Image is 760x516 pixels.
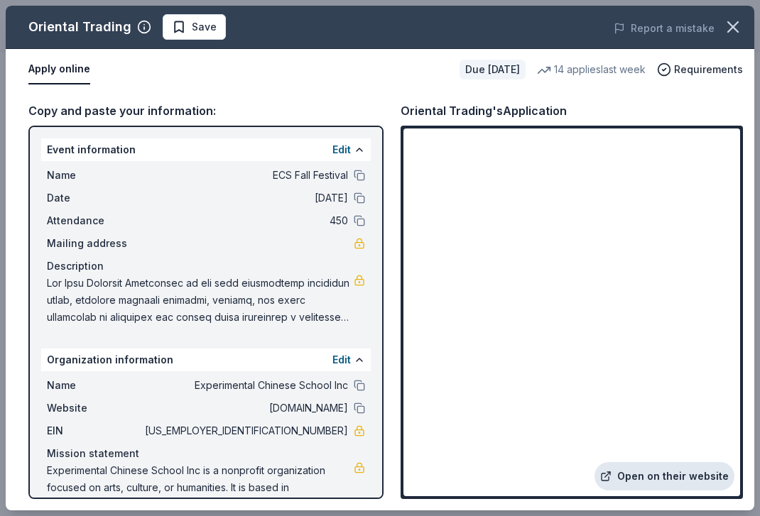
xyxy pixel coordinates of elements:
[674,61,743,78] span: Requirements
[47,212,142,229] span: Attendance
[41,348,371,371] div: Organization information
[192,18,217,35] span: Save
[47,445,365,462] div: Mission statement
[28,55,90,84] button: Apply online
[537,61,646,78] div: 14 applies last week
[460,60,526,79] div: Due [DATE]
[332,351,351,368] button: Edit
[657,61,743,78] button: Requirements
[614,20,715,37] button: Report a mistake
[142,400,348,417] span: [DOMAIN_NAME]
[142,167,348,184] span: ECS Fall Festival
[142,377,348,394] span: Experimental Chinese School Inc
[28,101,384,120] div: Copy and paste your information:
[28,16,131,38] div: Oriental Trading
[595,462,734,490] a: Open on their website
[47,235,142,252] span: Mailing address
[47,400,142,417] span: Website
[47,377,142,394] span: Name
[142,212,348,229] span: 450
[41,138,371,161] div: Event information
[47,167,142,184] span: Name
[142,422,348,439] span: [US_EMPLOYER_IDENTIFICATION_NUMBER]
[47,422,142,439] span: EIN
[332,141,351,158] button: Edit
[47,258,365,275] div: Description
[163,14,226,40] button: Save
[47,462,354,513] span: Experimental Chinese School Inc is a nonprofit organization focused on arts, culture, or humaniti...
[401,101,567,120] div: Oriental Trading's Application
[142,190,348,207] span: [DATE]
[47,190,142,207] span: Date
[47,275,354,326] span: Lor Ipsu Dolorsit Ametconsec ad eli sedd eiusmodtemp incididun utlab, etdolore magnaali enimadmi,...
